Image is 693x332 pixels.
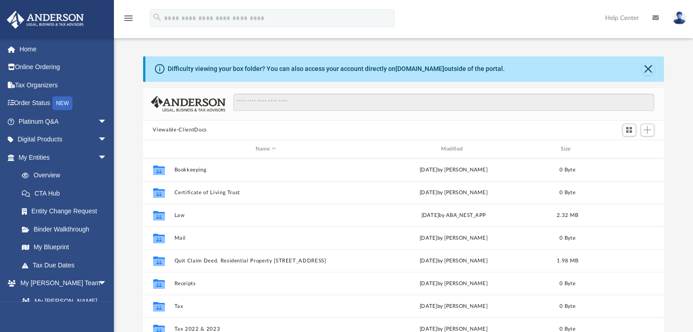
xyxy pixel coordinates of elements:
[362,189,545,197] div: by [PERSON_NAME]
[560,167,575,172] span: 0 Byte
[168,64,505,74] div: Difficulty viewing your box folder? You can also access your account directly on outside of the p...
[6,112,121,131] a: Platinum Q&Aarrow_drop_down
[174,212,358,218] button: Law
[672,11,686,25] img: User Pic
[13,256,121,274] a: Tax Due Dates
[362,234,545,242] div: [DATE] by [PERSON_NAME]
[174,145,357,153] div: Name
[420,190,437,195] span: [DATE]
[362,280,545,288] div: [DATE] by [PERSON_NAME]
[642,63,654,75] button: Close
[395,65,444,72] a: [DOMAIN_NAME]
[147,145,169,153] div: id
[549,145,585,153] div: Size
[123,17,134,24] a: menu
[153,126,206,134] button: Viewable-ClientDocs
[13,220,121,238] a: Binder Walkthrough
[174,303,358,309] button: Tax
[233,94,654,111] input: Search files and folders
[420,304,437,309] span: [DATE]
[362,166,545,174] div: [DATE] by [PERSON_NAME]
[560,304,575,309] span: 0 Byte
[6,131,121,149] a: Digital Productsarrow_drop_down
[641,124,654,136] button: Add
[174,167,358,173] button: Bookkeeping
[560,327,575,332] span: 0 Byte
[98,112,116,131] span: arrow_drop_down
[13,184,121,202] a: CTA Hub
[13,238,116,257] a: My Blueprint
[622,124,636,136] button: Switch to Grid View
[6,58,121,76] a: Online Ordering
[13,166,121,185] a: Overview
[6,148,121,166] a: My Entitiesarrow_drop_down
[560,190,575,195] span: 0 Byte
[362,302,545,311] div: by [PERSON_NAME]
[6,94,121,113] a: Order StatusNEW
[174,190,358,196] button: Certificate of Living Trust
[362,257,545,265] div: [DATE] by [PERSON_NAME]
[560,281,575,286] span: 0 Byte
[557,213,578,218] span: 2.32 MB
[174,326,358,332] button: Tax 2022 & 2023
[174,258,358,264] button: Quit Claim Deed, Residential Property [STREET_ADDRESS]
[152,12,162,22] i: search
[52,96,72,110] div: NEW
[590,145,653,153] div: id
[361,145,545,153] div: Modified
[174,235,358,241] button: Mail
[13,292,112,321] a: My [PERSON_NAME] Team
[13,202,121,221] a: Entity Change Request
[6,40,121,58] a: Home
[6,76,121,94] a: Tax Organizers
[362,211,545,220] div: [DATE] by ABA_NEST_APP
[6,274,116,292] a: My [PERSON_NAME] Teamarrow_drop_down
[174,281,358,287] button: Receipts
[4,11,87,29] img: Anderson Advisors Platinum Portal
[560,236,575,241] span: 0 Byte
[557,258,578,263] span: 1.98 MB
[98,148,116,167] span: arrow_drop_down
[123,13,134,24] i: menu
[98,274,116,293] span: arrow_drop_down
[98,131,116,149] span: arrow_drop_down
[420,327,437,332] span: [DATE]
